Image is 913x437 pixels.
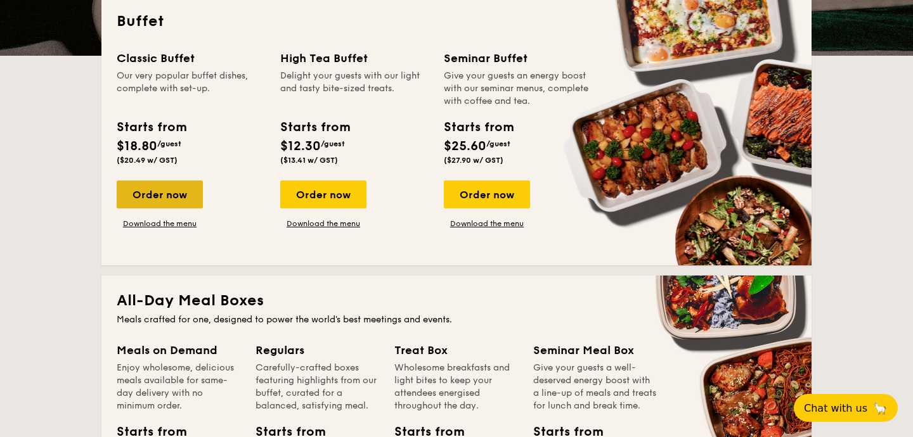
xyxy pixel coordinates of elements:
[444,218,530,229] a: Download the menu
[117,156,178,165] span: ($20.49 w/ GST)
[280,218,366,229] a: Download the menu
[117,362,240,412] div: Enjoy wholesome, delicious meals available for same-day delivery with no minimum order.
[117,49,265,67] div: Classic Buffet
[117,118,186,137] div: Starts from
[117,341,240,359] div: Meals on Demand
[444,118,513,137] div: Starts from
[117,291,796,311] h2: All-Day Meal Boxes
[117,180,203,208] div: Order now
[444,70,592,108] div: Give your guests an energy boost with our seminar menus, complete with coffee and tea.
[444,139,486,154] span: $25.60
[794,394,898,422] button: Chat with us🦙
[157,139,181,148] span: /guest
[486,139,510,148] span: /guest
[444,156,503,165] span: ($27.90 w/ GST)
[394,341,518,359] div: Treat Box
[117,218,203,229] a: Download the menu
[280,70,429,108] div: Delight your guests with our light and tasty bite-sized treats.
[321,139,345,148] span: /guest
[256,362,379,412] div: Carefully-crafted boxes featuring highlights from our buffet, curated for a balanced, satisfying ...
[394,362,518,412] div: Wholesome breakfasts and light bites to keep your attendees energised throughout the day.
[280,49,429,67] div: High Tea Buffet
[533,362,657,412] div: Give your guests a well-deserved energy boost with a line-up of meals and treats for lunch and br...
[280,156,338,165] span: ($13.41 w/ GST)
[872,401,888,415] span: 🦙
[117,313,796,326] div: Meals crafted for one, designed to power the world's best meetings and events.
[804,402,867,414] span: Chat with us
[280,139,321,154] span: $12.30
[280,118,349,137] div: Starts from
[444,49,592,67] div: Seminar Buffet
[256,341,379,359] div: Regulars
[117,11,796,32] h2: Buffet
[117,70,265,108] div: Our very popular buffet dishes, complete with set-up.
[117,139,157,154] span: $18.80
[444,180,530,208] div: Order now
[533,341,657,359] div: Seminar Meal Box
[280,180,366,208] div: Order now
